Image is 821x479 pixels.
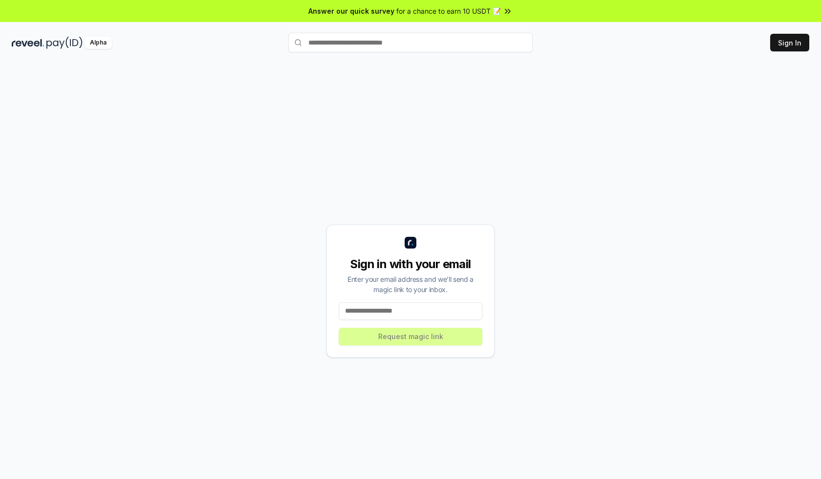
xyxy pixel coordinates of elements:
[396,6,501,16] span: for a chance to earn 10 USDT 📝
[308,6,394,16] span: Answer our quick survey
[770,34,809,51] button: Sign In
[339,256,482,272] div: Sign in with your email
[339,274,482,295] div: Enter your email address and we’ll send a magic link to your inbox.
[85,37,112,49] div: Alpha
[12,37,44,49] img: reveel_dark
[405,237,416,249] img: logo_small
[46,37,83,49] img: pay_id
